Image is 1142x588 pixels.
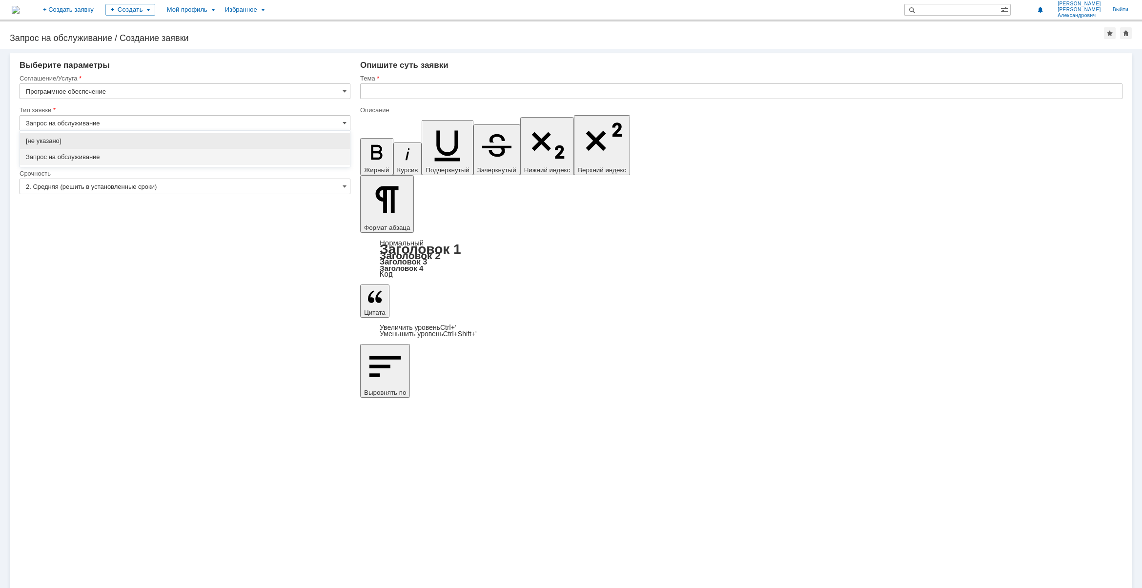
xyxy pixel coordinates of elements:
[364,309,386,316] span: Цитата
[380,242,461,257] a: Заголовок 1
[1104,27,1116,39] div: Добавить в избранное
[380,330,477,338] a: Decrease
[380,239,424,247] a: Нормальный
[393,142,422,175] button: Курсив
[360,284,389,318] button: Цитата
[443,330,477,338] span: Ctrl+Shift+'
[380,257,427,266] a: Заголовок 3
[380,324,456,331] a: Increase
[360,61,449,70] span: Опишите суть заявки
[422,120,473,175] button: Подчеркнутый
[105,4,155,16] div: Создать
[1058,7,1101,13] span: [PERSON_NAME]
[26,137,344,145] span: [не указано]
[397,166,418,174] span: Курсив
[380,250,441,261] a: Заголовок 2
[26,153,344,161] span: Запрос на обслуживание
[574,115,630,175] button: Верхний индекс
[477,166,516,174] span: Зачеркнутый
[360,107,1121,113] div: Описание
[426,166,469,174] span: Подчеркнутый
[360,138,393,175] button: Жирный
[1000,4,1010,14] span: Расширенный поиск
[1058,1,1101,7] span: [PERSON_NAME]
[360,75,1121,81] div: Тема
[364,166,389,174] span: Жирный
[440,324,456,331] span: Ctrl+'
[360,324,1122,337] div: Цитата
[380,264,423,272] a: Заголовок 4
[12,6,20,14] a: Перейти на домашнюю страницу
[1058,13,1101,19] span: Александрович
[1120,27,1132,39] div: Сделать домашней страницей
[364,389,406,396] span: Выровнять по
[20,61,110,70] span: Выберите параметры
[360,175,414,233] button: Формат абзаца
[20,75,348,81] div: Соглашение/Услуга
[524,166,571,174] span: Нижний индекс
[10,33,1104,43] div: Запрос на обслуживание / Создание заявки
[12,6,20,14] img: logo
[360,344,410,398] button: Выровнять по
[20,170,348,177] div: Срочность
[578,166,626,174] span: Верхний индекс
[364,224,410,231] span: Формат абзаца
[520,117,574,175] button: Нижний индекс
[360,240,1122,278] div: Формат абзаца
[20,107,348,113] div: Тип заявки
[380,270,393,279] a: Код
[473,124,520,175] button: Зачеркнутый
